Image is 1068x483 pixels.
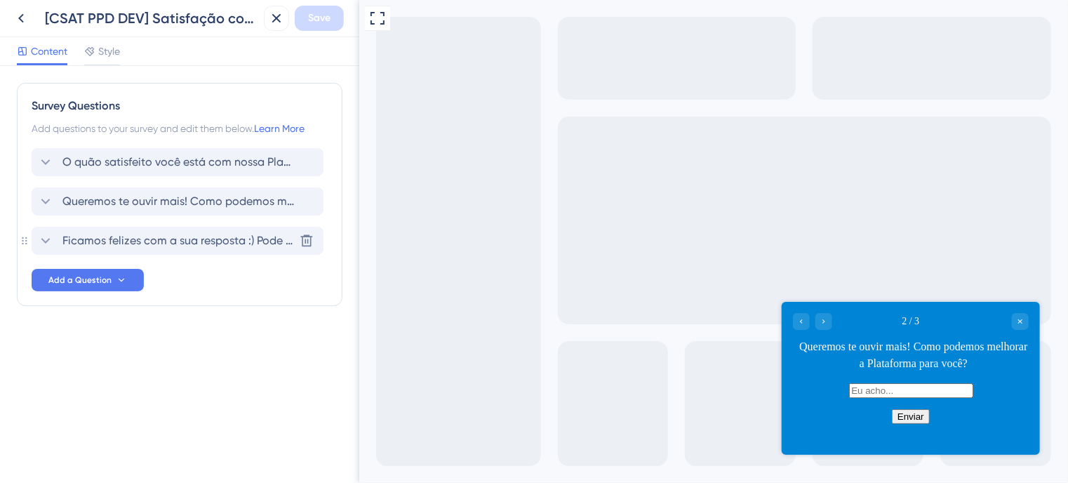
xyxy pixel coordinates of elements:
[62,193,294,210] span: Queremos te ouvir mais! Como podemos melhorar a Plataforma para você?
[295,6,344,31] button: Save
[45,8,258,28] div: [CSAT PPD DEV] Satisfação com produto.
[308,10,331,27] span: Save
[32,98,328,114] div: Survey Questions
[31,43,67,60] span: Content
[32,269,144,291] button: Add a Question
[98,43,120,60] span: Style
[254,123,305,134] a: Learn More
[62,232,294,249] span: Ficamos felizes com a sua resposta :) Pode nos dizer o que você mais gosta na nossa Plataforma?
[422,302,681,455] iframe: UserGuiding Survey
[48,274,112,286] span: Add a Question
[32,120,328,137] div: Add questions to your survey and edit them below.
[62,154,294,171] span: O quão satisfeito você está com nossa Plataforma?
